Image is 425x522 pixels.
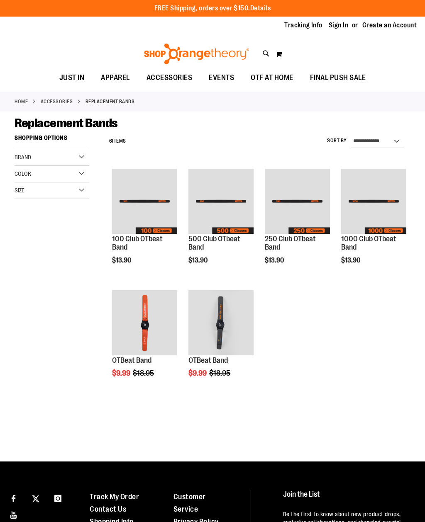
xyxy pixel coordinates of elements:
[209,369,232,377] span: $18.95
[173,493,206,513] a: Customer Service
[209,68,234,87] span: EVENTS
[337,165,410,281] div: product
[6,507,21,522] a: Visit our Youtube page
[112,356,151,364] a: OTBeat Band
[41,98,73,105] a: ACCESSORIES
[284,21,322,30] a: Tracking Info
[188,257,209,264] span: $13.90
[143,44,250,64] img: Shop Orangetheory
[250,5,271,12] a: Details
[327,137,347,144] label: Sort By
[133,369,155,377] span: $18.95
[112,235,163,251] a: 100 Club OTbeat Band
[15,98,28,105] a: Home
[51,68,93,87] a: JUST IN
[184,286,258,398] div: product
[265,257,285,264] span: $13.90
[188,369,208,377] span: $9.99
[6,490,21,505] a: Visit our Facebook page
[265,235,316,251] a: 250 Club OTbeat Band
[362,21,417,30] a: Create an Account
[112,169,177,235] a: Image of 100 Club OTbeat Band
[51,490,65,505] a: Visit our Instagram page
[188,356,228,364] a: OTBeat Band
[108,286,181,398] div: product
[101,68,130,87] span: APPAREL
[15,187,24,194] span: Size
[90,493,139,501] a: Track My Order
[112,369,132,377] span: $9.99
[188,235,240,251] a: 500 Club OTbeat Band
[112,169,177,234] img: Image of 100 Club OTbeat Band
[85,98,135,105] strong: Replacement Bands
[15,116,118,130] span: Replacement Bands
[341,169,406,235] a: Image of 1000 Club OTbeat Band
[341,169,406,234] img: Image of 1000 Club OTbeat Band
[109,138,112,144] span: 6
[15,170,31,177] span: Color
[265,169,330,234] img: Image of 250 Club OTbeat Band
[329,21,349,30] a: Sign In
[90,505,126,513] a: Contact Us
[59,68,85,87] span: JUST IN
[200,68,242,87] a: EVENTS
[112,290,177,357] a: OTBeat Band
[15,131,89,149] strong: Shopping Options
[341,235,396,251] a: 1000 Club OTbeat Band
[147,68,193,87] span: ACCESSORIES
[15,154,31,160] span: Brand
[112,257,132,264] span: $13.90
[341,257,361,264] span: $13.90
[154,4,271,13] p: FREE Shipping, orders over $150.
[265,169,330,235] a: Image of 250 Club OTbeat Band
[138,68,201,87] a: ACCESSORIES
[188,169,254,234] img: Image of 500 Club OTbeat Band
[188,290,254,357] a: OTBeat Band
[109,135,126,148] h2: Items
[188,169,254,235] a: Image of 500 Club OTbeat Band
[184,165,258,281] div: product
[251,68,293,87] span: OTF AT HOME
[310,68,366,87] span: FINAL PUSH SALE
[242,68,302,87] a: OTF AT HOME
[302,68,374,87] a: FINAL PUSH SALE
[29,490,43,505] a: Visit our X page
[283,490,412,506] h4: Join the List
[93,68,138,87] a: APPAREL
[188,290,254,355] img: OTBeat Band
[108,165,181,281] div: product
[32,495,39,503] img: Twitter
[261,165,334,281] div: product
[112,290,177,355] img: OTBeat Band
